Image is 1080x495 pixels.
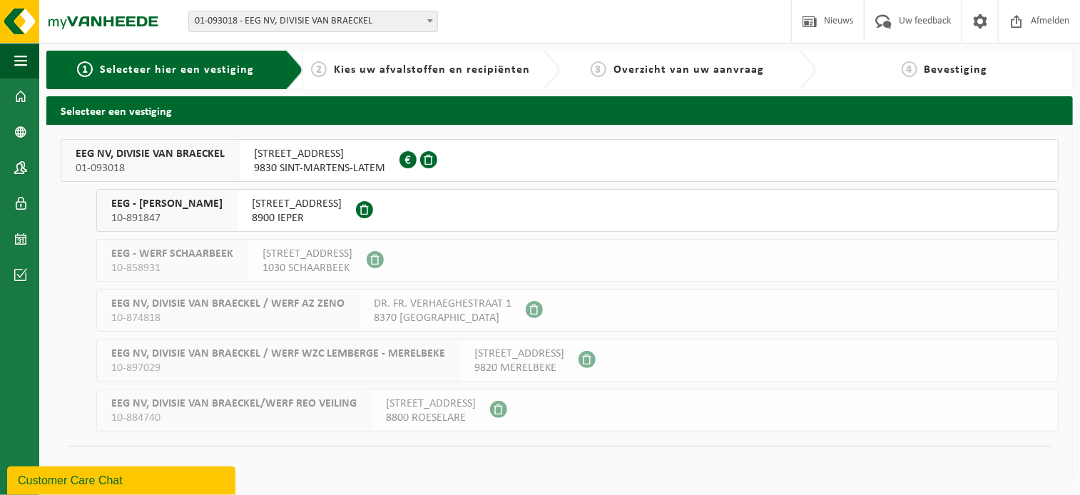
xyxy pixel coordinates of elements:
[374,297,511,311] span: DR. FR. VERHAEGHESTRAAT 1
[61,139,1059,182] button: EEG NV, DIVISIE VAN BRAECKEL 01-093018 [STREET_ADDRESS]9830 SINT-MARTENS-LATEM
[374,311,511,325] span: 8370 [GEOGRAPHIC_DATA]
[111,197,223,211] span: EEG - [PERSON_NAME]
[334,64,530,76] span: Kies uw afvalstoffen en recipiënten
[386,397,476,411] span: [STREET_ADDRESS]
[76,147,225,161] span: EEG NV, DIVISIE VAN BRAECKEL
[386,411,476,425] span: 8800 ROESELARE
[311,61,327,77] span: 2
[263,261,352,275] span: 1030 SCHAARBEEK
[188,11,438,32] span: 01-093018 - EEG NV, DIVISIE VAN BRAECKEL
[111,311,345,325] span: 10-874818
[76,161,225,175] span: 01-093018
[111,247,233,261] span: EEG - WERF SCHAARBEEK
[96,189,1059,232] button: EEG - [PERSON_NAME] 10-891847 [STREET_ADDRESS]8900 IEPER
[252,197,342,211] span: [STREET_ADDRESS]
[474,361,564,375] span: 9820 MERELBEKE
[924,64,988,76] span: Bevestiging
[111,211,223,225] span: 10-891847
[613,64,764,76] span: Overzicht van uw aanvraag
[7,464,238,495] iframe: chat widget
[46,96,1073,124] h2: Selecteer een vestiging
[111,347,445,361] span: EEG NV, DIVISIE VAN BRAECKEL / WERF WZC LEMBERGE - MERELBEKE
[263,247,352,261] span: [STREET_ADDRESS]
[254,161,385,175] span: 9830 SINT-MARTENS-LATEM
[189,11,437,31] span: 01-093018 - EEG NV, DIVISIE VAN BRAECKEL
[100,64,254,76] span: Selecteer hier een vestiging
[111,261,233,275] span: 10-858931
[254,147,385,161] span: [STREET_ADDRESS]
[111,361,445,375] span: 10-897029
[111,297,345,311] span: EEG NV, DIVISIE VAN BRAECKEL / WERF AZ ZENO
[474,347,564,361] span: [STREET_ADDRESS]
[591,61,606,77] span: 3
[111,411,357,425] span: 10-884740
[111,397,357,411] span: EEG NV, DIVISIE VAN BRAECKEL/WERF REO VEILING
[77,61,93,77] span: 1
[252,211,342,225] span: 8900 IEPER
[902,61,917,77] span: 4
